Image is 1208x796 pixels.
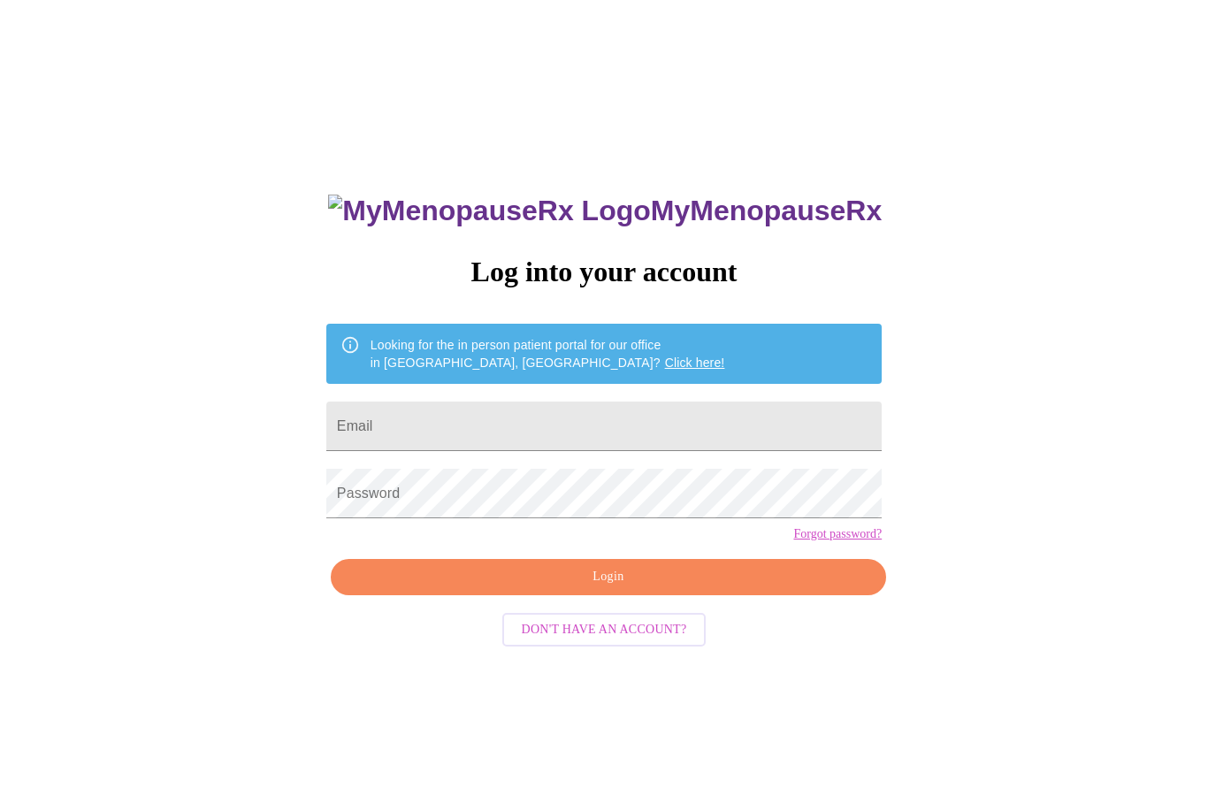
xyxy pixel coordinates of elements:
a: Click here! [665,356,725,370]
h3: Log into your account [326,256,882,288]
h3: MyMenopauseRx [328,195,882,227]
button: Don't have an account? [502,613,707,647]
div: Looking for the in person patient portal for our office in [GEOGRAPHIC_DATA], [GEOGRAPHIC_DATA]? [371,329,725,379]
img: MyMenopauseRx Logo [328,195,650,227]
span: Don't have an account? [522,619,687,641]
a: Don't have an account? [498,620,711,635]
span: Login [351,566,866,588]
button: Login [331,559,886,595]
a: Forgot password? [793,527,882,541]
